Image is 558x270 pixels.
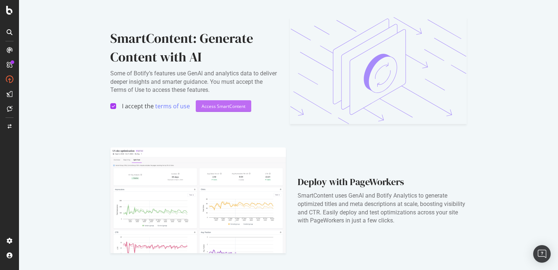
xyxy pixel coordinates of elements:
div: SmartContent uses GenAI and Botify Analytics to generate optimized titles and meta descriptions a... [298,192,467,225]
img: CbYad_7T.svg [290,17,467,124]
div: Open Intercom Messenger [533,245,551,263]
a: terms of use [155,102,190,110]
div: Deploy with PageWorkers [298,175,467,189]
img: BbkXinRB.svg [110,147,286,253]
div: SmartContent: Generate Content with AI [110,29,278,67]
button: Access SmartContent [196,100,251,112]
div: Some of Botify’s features use GenAI and analytics data to deliver deeper insights and smarter gui... [110,70,278,95]
div: I accept the [122,102,190,110]
div: Access SmartContent [202,103,245,109]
